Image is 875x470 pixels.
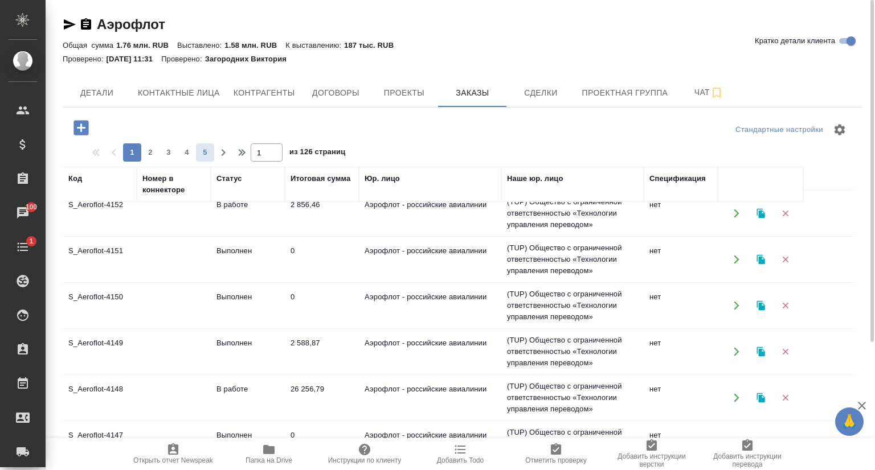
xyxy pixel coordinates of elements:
[63,332,137,372] td: S_Aeroflot-4149
[63,18,76,31] button: Скопировать ссылку для ЯМессенджера
[141,147,160,158] span: 2
[291,173,350,184] div: Итоговая сумма
[285,332,359,372] td: 2 588,87
[69,86,124,100] span: Детали
[725,294,748,318] button: Открыть
[211,193,285,233] td: В работе
[501,329,644,374] td: (TUP) Общество с ограниченной ответственностью «Технологии управления переводом»
[501,237,644,282] td: (TUP) Общество с ограниченной ответственностью «Технологии управления переводом»
[63,193,137,233] td: S_Aeroflot-4152
[644,424,718,464] td: нет
[63,41,116,50] p: Общая сумма
[161,55,205,63] p: Проверено:
[725,386,748,410] button: Открыть
[317,438,412,470] button: Инструкции по клиенту
[160,147,178,158] span: 3
[774,432,797,456] button: Удалить
[412,438,508,470] button: Добавить Todo
[507,173,563,184] div: Наше юр. лицо
[285,193,359,233] td: 2 856,46
[644,378,718,418] td: нет
[285,240,359,279] td: 0
[133,456,213,464] span: Открыть отчет Newspeak
[3,199,43,227] a: 100
[63,240,137,279] td: S_Aeroflot-4151
[710,86,723,100] svg: Подписаться
[211,332,285,372] td: Выполнен
[749,386,772,410] button: Клонировать
[178,147,196,158] span: 4
[644,193,718,233] td: нет
[178,143,196,162] button: 4
[826,116,853,143] span: Настроить таблицу
[177,41,224,50] p: Выставлено:
[649,173,706,184] div: Спецификация
[63,378,137,418] td: S_Aeroflot-4148
[611,452,693,468] span: Добавить инструкции верстки
[221,438,317,470] button: Папка на Drive
[224,41,285,50] p: 1.58 млн. RUB
[604,438,700,470] button: Добавить инструкции верстки
[359,332,501,372] td: Аэрофлот - российские авиалинии
[501,283,644,328] td: (TUP) Общество с ограниченной ответственностью «Технологии управления переводом»
[205,55,295,63] p: Загородних Виктория
[755,35,835,47] span: Кратко детали клиента
[774,294,797,318] button: Удалить
[501,375,644,420] td: (TUP) Общество с ограниченной ответственностью «Технологии управления переводом»
[437,456,484,464] span: Добавить Todo
[774,386,797,410] button: Удалить
[97,17,165,32] a: Аэрофлот
[377,86,431,100] span: Проекты
[835,407,864,436] button: 🙏
[211,286,285,325] td: Выполнен
[359,193,501,233] td: Аэрофлот - российские авиалинии
[774,248,797,271] button: Удалить
[196,143,214,162] button: 5
[501,421,644,467] td: (TUP) Общество с ограниченной ответственностью «Технологии управления переводом»
[328,456,402,464] span: Инструкции по клиенту
[501,191,644,236] td: (TUP) Общество с ограниченной ответственностью «Технологии управления переводом»
[211,240,285,279] td: Выполнен
[725,432,748,456] button: Открыть
[774,340,797,364] button: Удалить
[681,85,736,100] span: Чат
[308,86,363,100] span: Договоры
[774,202,797,225] button: Удалить
[63,55,107,63] p: Проверено:
[3,233,43,261] a: 1
[749,248,772,271] button: Клонировать
[79,18,93,31] button: Скопировать ссылку
[141,143,160,162] button: 2
[344,41,402,50] p: 187 тыс. RUB
[359,286,501,325] td: Аэрофлот - российские авиалинии
[749,432,772,456] button: Клонировать
[749,202,772,225] button: Клонировать
[285,41,344,50] p: К выставлению:
[160,143,178,162] button: 3
[196,147,214,158] span: 5
[706,452,788,468] span: Добавить инструкции перевода
[644,332,718,372] td: нет
[359,240,501,279] td: Аэрофлот - российские авиалинии
[359,424,501,464] td: Аэрофлот - российские авиалинии
[445,86,500,100] span: Заказы
[19,201,44,213] span: 100
[289,145,345,162] span: из 126 страниц
[840,410,859,434] span: 🙏
[142,173,205,196] div: Номер в коннекторе
[365,173,400,184] div: Юр. лицо
[216,173,242,184] div: Статус
[582,86,668,100] span: Проектная группа
[725,340,748,364] button: Открыть
[749,340,772,364] button: Клонировать
[116,41,177,50] p: 1.76 млн. RUB
[285,286,359,325] td: 0
[246,456,292,464] span: Папка на Drive
[68,173,82,184] div: Код
[107,55,162,63] p: [DATE] 11:31
[749,294,772,318] button: Клонировать
[211,378,285,418] td: В работе
[63,286,137,325] td: S_Aeroflot-4150
[125,438,221,470] button: Открыть отчет Newspeak
[725,248,748,271] button: Открыть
